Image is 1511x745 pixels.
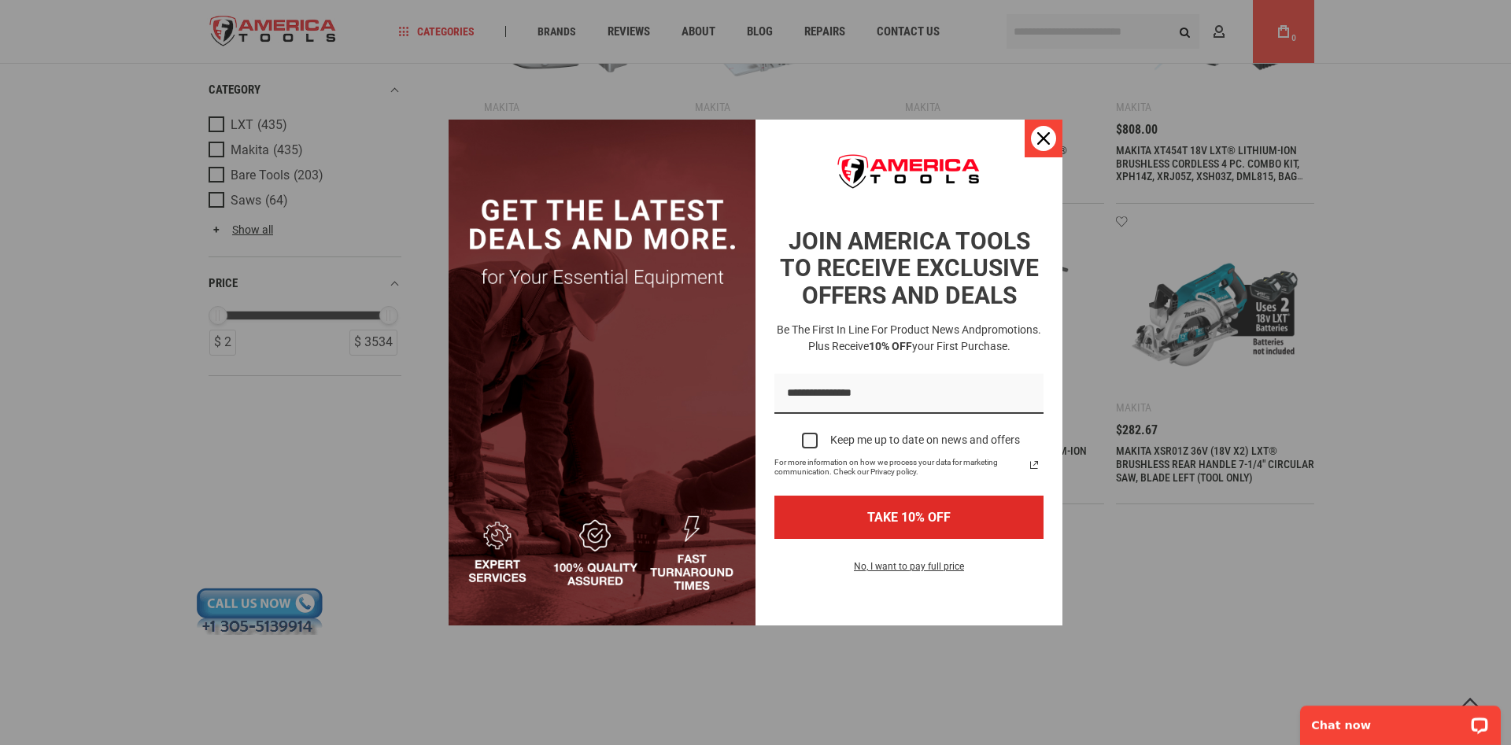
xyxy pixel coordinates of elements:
[774,458,1025,477] span: For more information on how we process your data for marketing communication. Check our Privacy p...
[869,340,912,352] strong: 10% OFF
[780,227,1039,309] strong: JOIN AMERICA TOOLS TO RECEIVE EXCLUSIVE OFFERS AND DEALS
[1037,132,1050,145] svg: close icon
[830,433,1020,447] div: Keep me up to date on news and offers
[1290,695,1511,745] iframe: LiveChat chat widget
[774,496,1044,539] button: TAKE 10% OFF
[841,558,977,585] button: No, I want to pay full price
[1025,455,1044,474] a: Read our Privacy Policy
[1025,120,1062,157] button: Close
[774,374,1044,414] input: Email field
[1025,455,1044,474] svg: link icon
[771,322,1047,355] h3: Be the first in line for product news and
